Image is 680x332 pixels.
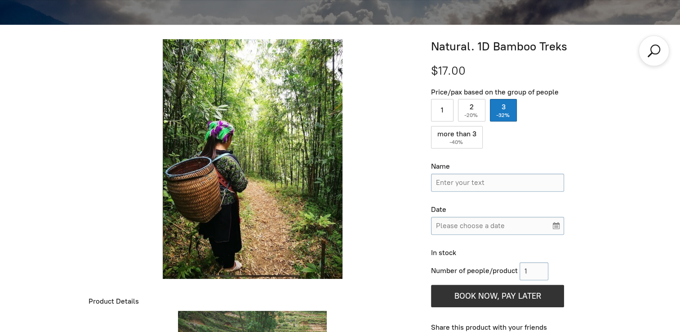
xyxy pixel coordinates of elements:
[431,174,564,192] input: Name
[464,112,479,118] span: -20%
[458,99,485,121] label: 2
[431,285,564,307] button: BOOK NOW, PAY LATER
[646,43,662,59] a: Search products
[454,291,541,301] span: BOOK NOW, PAY LATER
[431,63,466,78] span: $17.00
[431,266,518,275] span: Number of people/product
[431,39,591,54] h1: Natural. 1D Bamboo Treks
[431,88,564,97] div: Price/pax based on the group of people
[431,99,453,121] label: 1
[449,139,464,145] span: -40%
[431,217,564,235] input: Please choose a date
[163,39,342,279] img: Natural. 1D Bamboo Treks
[520,262,548,280] input: 1
[431,126,483,148] label: more than 3
[431,205,564,215] div: Date
[431,162,564,171] div: Name
[89,297,417,306] div: Product Details
[431,248,456,257] span: In stock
